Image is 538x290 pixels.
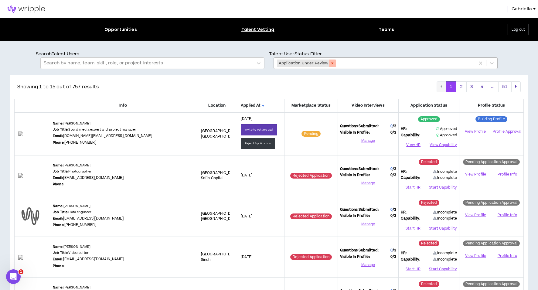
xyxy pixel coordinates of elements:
[393,130,396,135] span: / 3
[241,254,281,260] p: [DATE]
[241,214,281,219] p: [DATE]
[340,172,370,178] span: Visible In Profile:
[433,216,457,221] span: Incomplete
[340,179,396,188] button: Manage
[393,124,396,129] span: / 3
[436,126,457,131] span: Approved
[340,260,396,269] button: Manage
[399,99,459,112] th: Application Status
[393,254,396,259] span: / 3
[340,220,396,229] button: Manage
[53,121,91,126] p: [PERSON_NAME]
[53,204,63,208] b: Name:
[53,134,63,138] b: Email:
[401,169,407,175] span: HR:
[53,244,63,249] b: Name:
[390,248,393,253] span: 0
[461,126,489,137] a: View Profile
[290,254,332,260] sup: Rejected Application
[390,207,393,212] span: 0
[401,216,421,221] span: Capability:
[401,224,425,233] button: Start HR
[241,124,277,135] button: Invite to Vetting Call
[463,159,520,165] sup: Pending Application Approval
[53,223,64,227] b: Phone:
[401,251,407,256] span: HR:
[463,281,520,287] sup: Pending Application Approval
[461,210,489,220] a: View Profile
[284,99,338,112] th: Marketplace Status
[401,133,421,138] span: Capability:
[446,81,456,92] button: 1
[301,131,321,137] sup: Pending
[19,269,23,274] span: 1
[53,216,63,221] b: Email:
[53,163,63,168] b: Name:
[53,210,91,215] p: Data engineer
[459,99,524,112] th: Profile Status
[498,81,512,92] button: 51
[53,163,91,168] p: [PERSON_NAME]
[18,255,45,260] img: Y8jvFS6uNptvRADcy1jaHMgVHRpF5xh30P7kEFAD.png
[49,99,197,112] th: Info
[401,140,426,149] button: View HR
[6,269,21,284] iframe: Intercom live chat
[241,173,281,178] p: [DATE]
[17,83,99,90] p: Showing 1 to 15 out of 757 results
[493,170,521,179] button: Profile Info
[53,285,91,290] p: [PERSON_NAME]
[461,251,489,261] a: View Profile
[430,140,457,149] button: View Capability
[340,136,396,145] button: Manage
[53,257,63,261] b: Email:
[433,210,457,215] span: Incomplete
[64,222,96,227] a: [PHONE_NUMBER]
[277,60,329,67] div: Application Under Review
[63,133,152,138] a: [DOMAIN_NAME][EMAIL_ADDRESS][DOMAIN_NAME]
[340,207,379,213] span: Questions Submitted:
[53,251,68,255] b: Job Title:
[418,116,440,122] sup: Approved
[63,257,124,262] a: [EMAIL_ADDRESS][DOMAIN_NAME]
[53,251,89,255] p: Video editor
[340,254,370,260] span: Visible In Profile:
[340,166,379,172] span: Questions Submitted:
[401,264,425,274] button: Start HR
[201,170,240,181] span: [GEOGRAPHIC_DATA] , Sofia Capital
[419,200,439,206] sup: Rejected
[493,127,521,136] button: Profile Approval
[64,140,96,145] a: [PHONE_NUMBER]
[419,281,439,287] sup: Rejected
[379,26,394,33] div: Teams
[463,241,520,246] sup: Pending Application Approval
[493,251,521,261] button: Profile Info
[53,140,64,145] b: Phone:
[53,176,63,180] b: Email:
[390,166,393,172] span: 0
[433,169,457,175] span: Incomplete
[390,124,393,129] span: 0
[201,252,240,262] span: [GEOGRAPHIC_DATA] , Sindh
[338,99,399,112] th: Video Interviews
[340,124,379,129] span: Questions Submitted:
[393,213,396,218] span: / 3
[419,159,439,165] sup: Rejected
[201,128,240,139] span: [GEOGRAPHIC_DATA] , [GEOGRAPHIC_DATA]
[401,210,407,215] span: HR:
[461,169,489,180] a: View Profile
[429,224,457,233] button: Start Capability
[401,183,425,192] button: Start HR
[53,210,68,214] b: Job Title:
[436,133,457,138] span: Approved
[433,175,457,180] span: Incomplete
[53,204,91,209] p: [PERSON_NAME]
[329,60,336,67] div: Remove Application Under Review
[340,130,370,135] span: Visible In Profile:
[197,99,237,112] th: Location
[53,169,92,174] p: Photographer
[393,248,396,253] span: / 3
[53,285,63,290] b: Name:
[487,81,499,92] button: ...
[201,211,240,222] span: [GEOGRAPHIC_DATA] , [GEOGRAPHIC_DATA]
[36,51,269,57] p: Search Talent Users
